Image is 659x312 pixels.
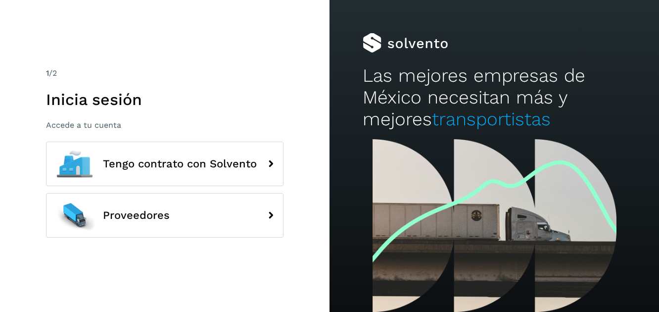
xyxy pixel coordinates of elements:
[46,90,283,109] h1: Inicia sesión
[46,142,283,186] button: Tengo contrato con Solvento
[103,209,170,221] span: Proveedores
[432,108,551,130] span: transportistas
[46,193,283,238] button: Proveedores
[46,68,49,78] span: 1
[363,65,626,131] h2: Las mejores empresas de México necesitan más y mejores
[46,67,283,79] div: /2
[103,158,257,170] span: Tengo contrato con Solvento
[46,120,283,130] p: Accede a tu cuenta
